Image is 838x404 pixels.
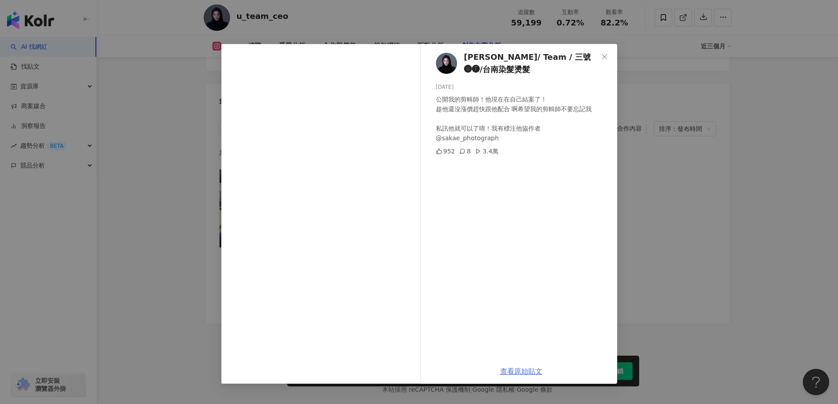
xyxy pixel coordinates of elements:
div: 3.4萬 [475,146,498,156]
img: KOL Avatar [436,53,457,74]
div: [DATE] [436,83,610,91]
a: KOL Avatar[PERSON_NAME]/ Team / 三號 🅤🅣/台南染髮燙髮 [436,51,598,76]
div: 公開我的剪輯師！他現在在自己結案了！ 趁他還沒漲價趕快跟他配合 啊希望我的剪輯師不要忘記我 私訊他就可以了唷！我有標注他協作者 @sakae_photograph [436,95,610,143]
div: 952 [436,146,455,156]
span: close [601,53,608,60]
button: Close [596,48,613,66]
a: 查看原始貼文 [500,367,542,375]
div: 8 [459,146,471,156]
span: [PERSON_NAME]/ Team / 三號 🅤🅣/台南染髮燙髮 [464,51,598,76]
